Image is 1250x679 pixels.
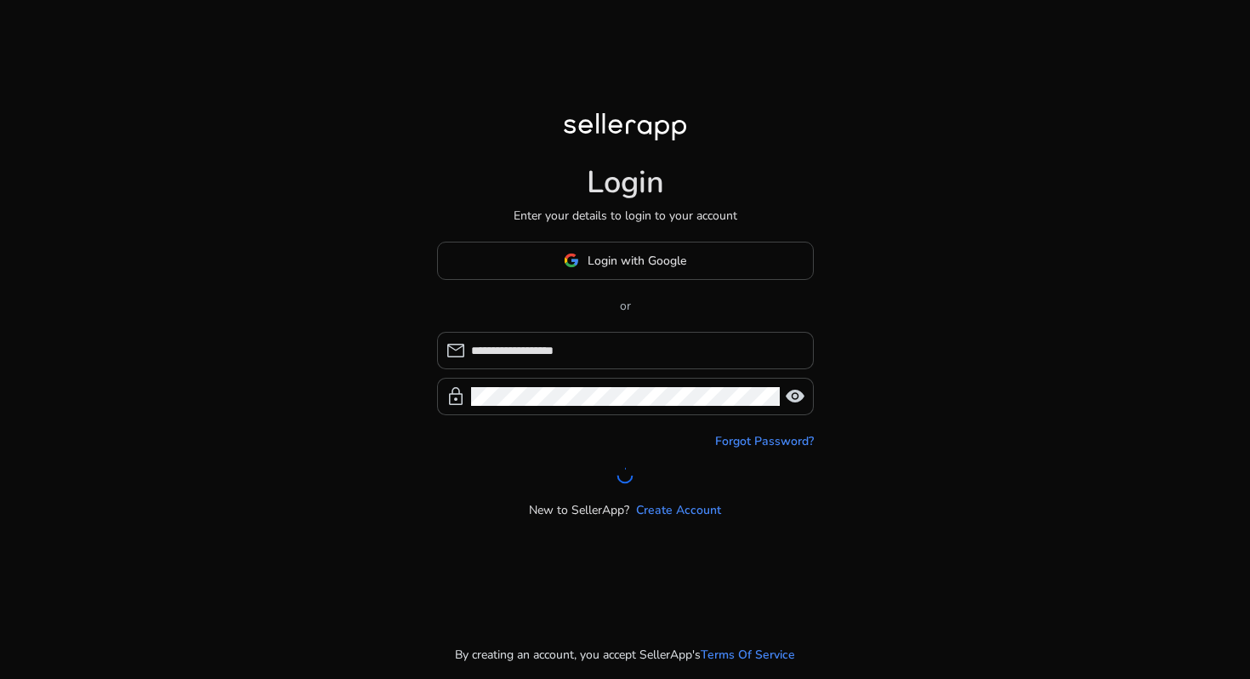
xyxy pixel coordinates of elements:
[529,501,629,519] p: New to SellerApp?
[785,386,805,407] span: visibility
[588,252,686,270] span: Login with Google
[636,501,721,519] a: Create Account
[715,432,814,450] a: Forgot Password?
[564,253,579,268] img: google-logo.svg
[446,340,466,361] span: mail
[514,207,737,225] p: Enter your details to login to your account
[587,164,664,201] h1: Login
[701,646,795,664] a: Terms Of Service
[437,297,814,315] p: or
[437,242,814,280] button: Login with Google
[446,386,466,407] span: lock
